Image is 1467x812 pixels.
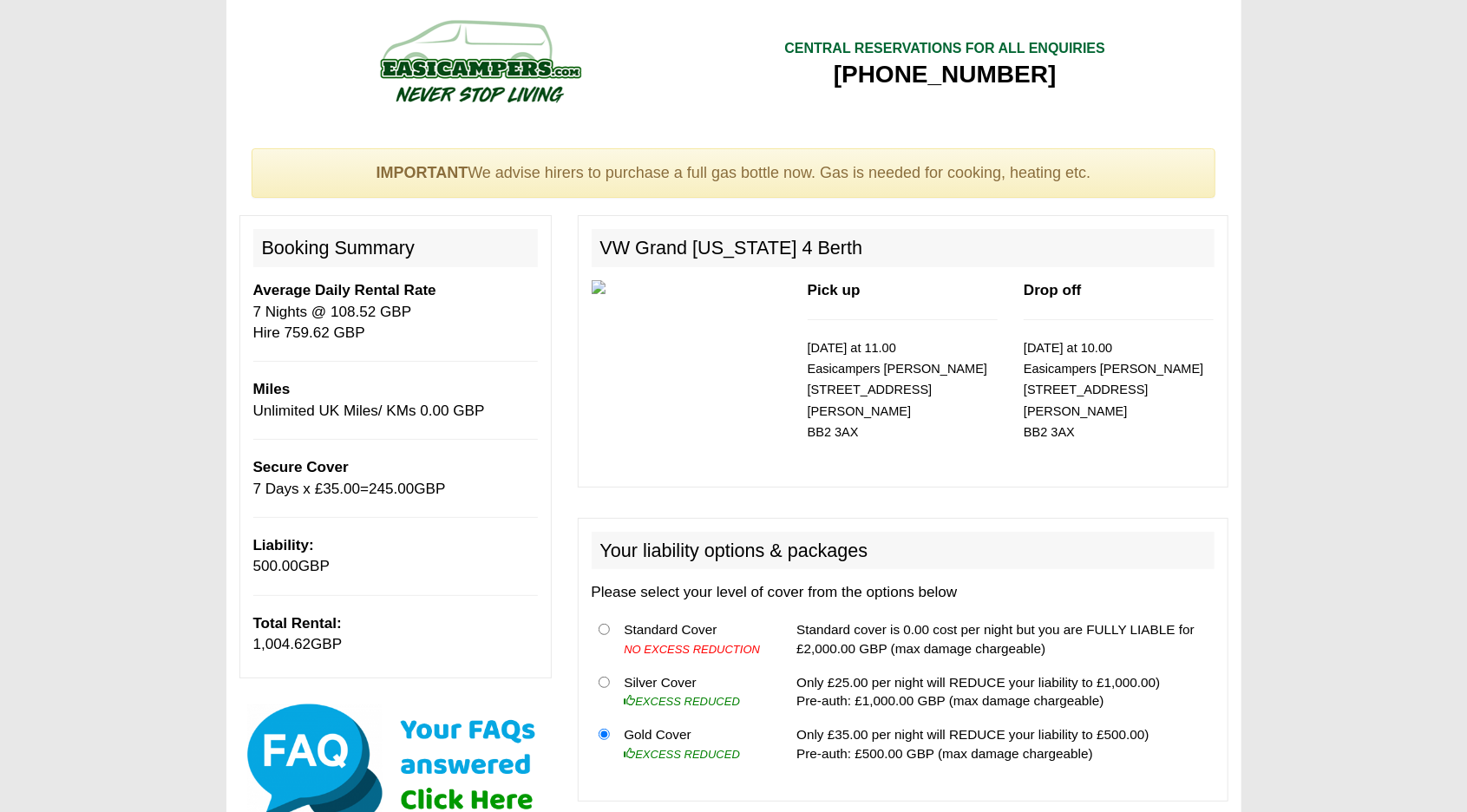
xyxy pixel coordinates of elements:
[624,643,760,656] i: NO EXCESS REDUCTION
[617,718,771,770] td: Gold Cover
[789,665,1214,718] td: Only £25.00 per night will REDUCE your liability to £1,000.00) Pre-auth: £1,000.00 GBP (max damag...
[789,612,1214,665] td: Standard cover is 0.00 cost per night but you are FULLY LIABLE for £2,000.00 GBP (max damage char...
[253,615,342,632] b: Total Rental:
[592,582,1215,603] p: Please select your level of cover from the options below
[253,613,538,656] p: GBP
[253,229,538,267] h2: Booking Summary
[253,459,349,475] span: Secure Cover
[253,537,314,553] b: Liability:
[784,39,1105,59] div: CENTRAL RESERVATIONS FOR ALL ENQUIRIES
[315,13,645,108] img: campers-checkout-logo.png
[592,280,782,294] img: 350.jpg
[808,341,987,440] small: [DATE] at 11.00 Easicampers [PERSON_NAME] [STREET_ADDRESS] [PERSON_NAME] BB2 3AX
[253,381,291,397] b: Miles
[624,748,740,761] i: EXCESS REDUCED
[253,282,436,298] b: Average Daily Rental Rate
[253,636,311,652] span: 1,004.62
[1024,282,1081,298] b: Drop off
[617,665,771,718] td: Silver Cover
[253,379,538,422] p: Unlimited UK Miles/ KMs 0.00 GBP
[592,229,1215,267] h2: VW Grand [US_STATE] 4 Berth
[253,535,538,578] p: GBP
[253,558,298,574] span: 500.00
[624,695,740,708] i: EXCESS REDUCED
[784,59,1105,90] div: [PHONE_NUMBER]
[377,164,468,181] strong: IMPORTANT
[253,280,538,344] p: 7 Nights @ 108.52 GBP Hire 759.62 GBP
[1024,341,1203,440] small: [DATE] at 10.00 Easicampers [PERSON_NAME] [STREET_ADDRESS] [PERSON_NAME] BB2 3AX
[323,481,360,497] span: 35.00
[808,282,861,298] b: Pick up
[592,532,1215,570] h2: Your liability options & packages
[617,612,771,665] td: Standard Cover
[252,148,1216,199] div: We advise hirers to purchase a full gas bottle now. Gas is needed for cooking, heating etc.
[253,457,538,500] p: 7 Days x £ = GBP
[789,718,1214,770] td: Only £35.00 per night will REDUCE your liability to £500.00) Pre-auth: £500.00 GBP (max damage ch...
[369,481,414,497] span: 245.00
